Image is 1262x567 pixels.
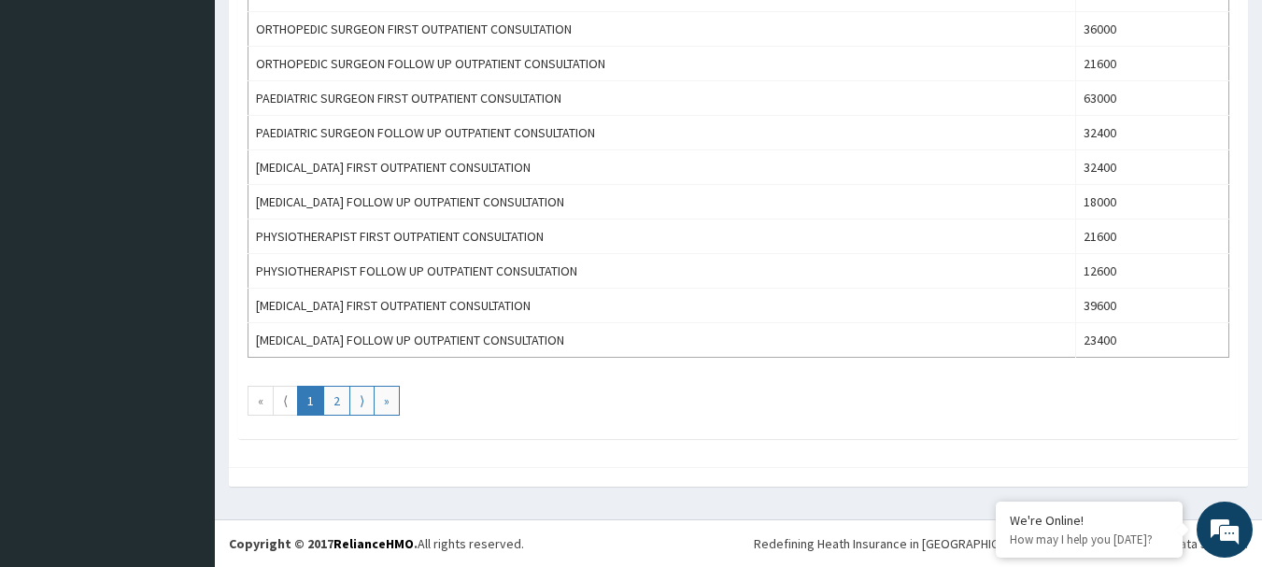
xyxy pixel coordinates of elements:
[248,81,1076,116] td: PAEDIATRIC SURGEON FIRST OUTPATIENT CONSULTATION
[1076,254,1229,289] td: 12600
[1010,512,1169,529] div: We're Online!
[273,386,298,416] a: Go to previous page
[1076,47,1229,81] td: 21600
[323,386,350,416] a: Go to page number 2
[248,289,1076,323] td: [MEDICAL_DATA] FIRST OUTPATIENT CONSULTATION
[35,93,76,140] img: d_794563401_company_1708531726252_794563401
[248,386,274,416] a: Go to first page
[248,116,1076,150] td: PAEDIATRIC SURGEON FOLLOW UP OUTPATIENT CONSULTATION
[108,166,258,355] span: We're online!
[248,185,1076,220] td: [MEDICAL_DATA] FOLLOW UP OUTPATIENT CONSULTATION
[754,534,1248,553] div: Redefining Heath Insurance in [GEOGRAPHIC_DATA] using Telemedicine and Data Science!
[374,386,400,416] a: Go to last page
[1076,81,1229,116] td: 63000
[97,105,314,129] div: Chat with us now
[1076,12,1229,47] td: 36000
[9,373,356,438] textarea: Type your message and hit 'Enter'
[248,150,1076,185] td: [MEDICAL_DATA] FIRST OUTPATIENT CONSULTATION
[248,220,1076,254] td: PHYSIOTHERAPIST FIRST OUTPATIENT CONSULTATION
[1076,185,1229,220] td: 18000
[1076,220,1229,254] td: 21600
[248,47,1076,81] td: ORTHOPEDIC SURGEON FOLLOW UP OUTPATIENT CONSULTATION
[248,254,1076,289] td: PHYSIOTHERAPIST FOLLOW UP OUTPATIENT CONSULTATION
[306,9,351,54] div: Minimize live chat window
[1076,323,1229,358] td: 23400
[1010,532,1169,547] p: How may I help you today?
[349,386,375,416] a: Go to next page
[215,519,1262,567] footer: All rights reserved.
[229,535,418,552] strong: Copyright © 2017 .
[1076,150,1229,185] td: 32400
[297,386,324,416] a: Go to page number 1
[248,323,1076,358] td: [MEDICAL_DATA] FOLLOW UP OUTPATIENT CONSULTATION
[248,12,1076,47] td: ORTHOPEDIC SURGEON FIRST OUTPATIENT CONSULTATION
[333,535,414,552] a: RelianceHMO
[1076,116,1229,150] td: 32400
[1076,289,1229,323] td: 39600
